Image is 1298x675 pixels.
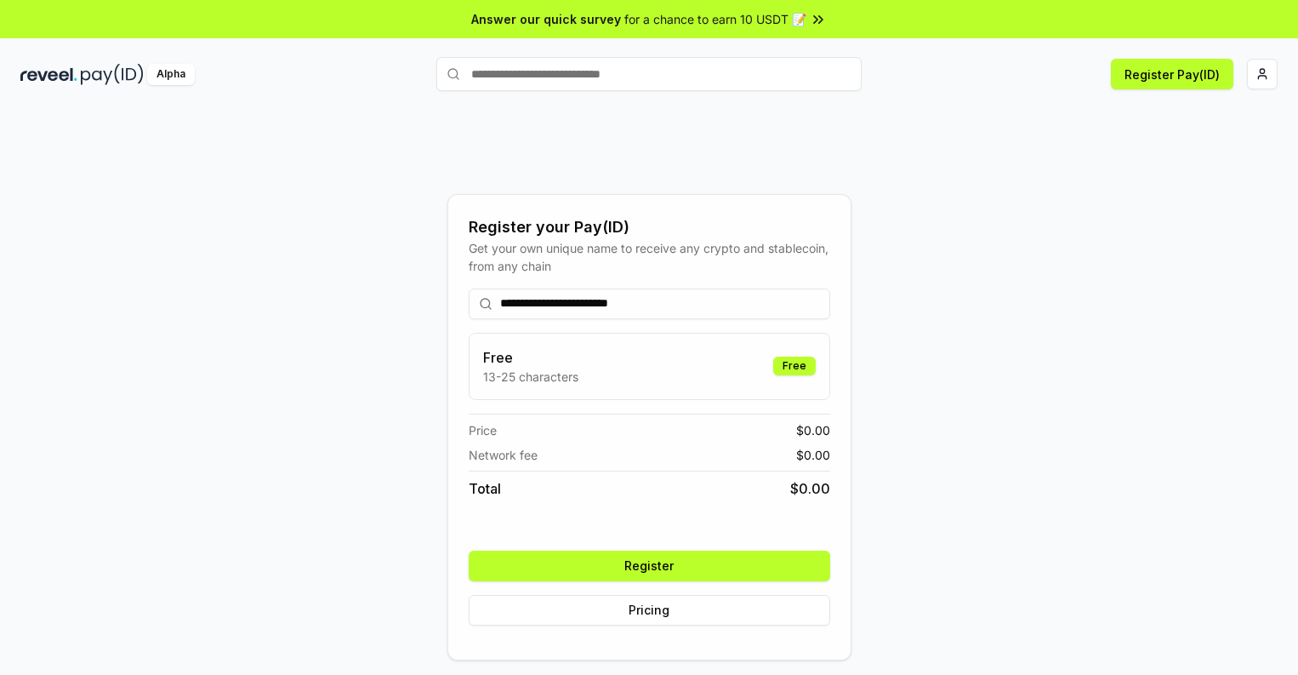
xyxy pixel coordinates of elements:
[624,10,806,28] span: for a chance to earn 10 USDT 📝
[469,478,501,499] span: Total
[796,421,830,439] span: $ 0.00
[773,357,816,375] div: Free
[483,368,578,386] p: 13-25 characters
[469,421,497,439] span: Price
[469,551,830,581] button: Register
[81,64,144,85] img: pay_id
[469,239,830,275] div: Get your own unique name to receive any crypto and stablecoin, from any chain
[483,347,578,368] h3: Free
[796,446,830,464] span: $ 0.00
[471,10,621,28] span: Answer our quick survey
[469,215,830,239] div: Register your Pay(ID)
[20,64,77,85] img: reveel_dark
[1111,59,1233,89] button: Register Pay(ID)
[469,595,830,626] button: Pricing
[790,478,830,499] span: $ 0.00
[469,446,538,464] span: Network fee
[147,64,195,85] div: Alpha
